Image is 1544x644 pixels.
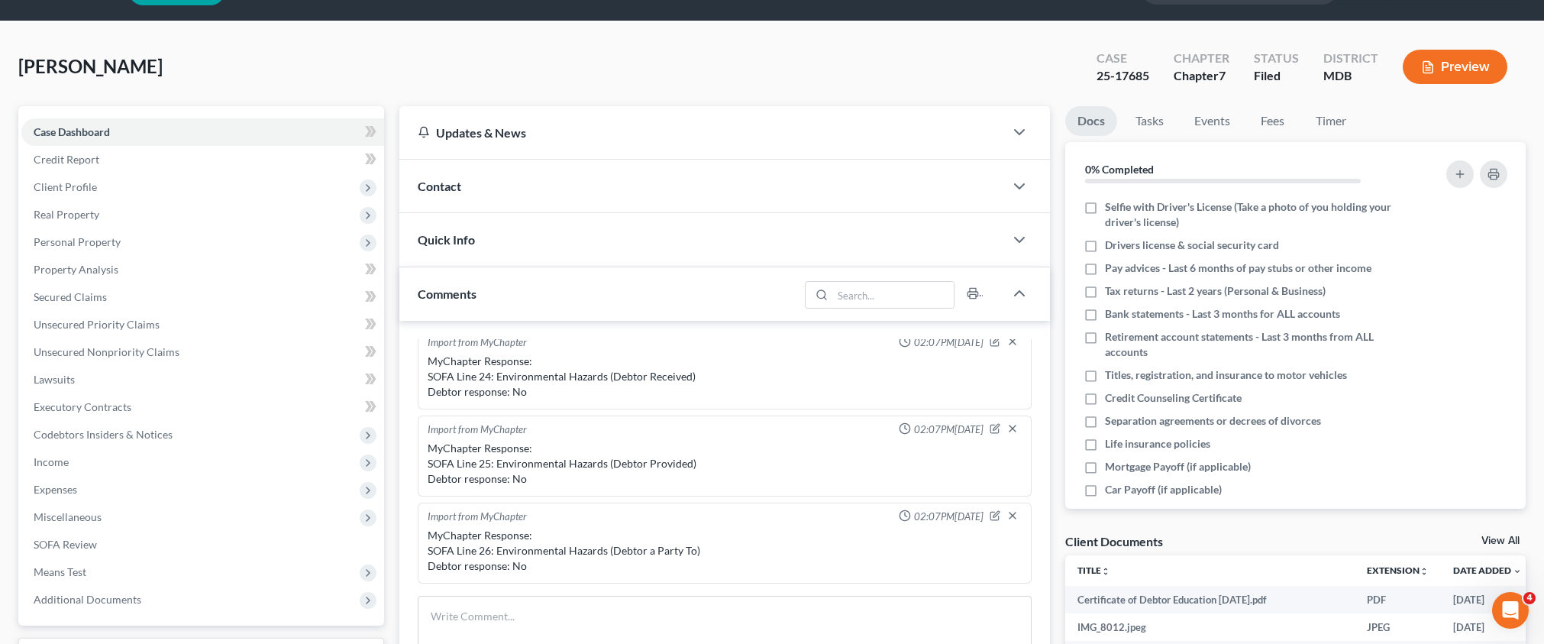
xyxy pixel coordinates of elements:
span: Titles, registration, and insurance to motor vehicles [1105,367,1347,383]
a: Property Analysis [21,256,384,283]
span: Credit Counseling Certificate [1105,390,1242,406]
span: 02:07PM[DATE] [914,422,984,437]
td: PDF [1355,586,1441,613]
div: Case [1097,50,1149,67]
a: View All [1481,536,1520,546]
div: Filed [1254,67,1299,85]
span: 7 [1219,68,1226,83]
i: expand_more [1513,567,1522,576]
div: Import from MyChapter [428,510,527,525]
a: Events [1182,106,1242,136]
a: Secured Claims [21,283,384,311]
td: [DATE] [1441,586,1534,613]
span: 02:07PM[DATE] [914,335,984,350]
td: Certificate of Debtor Education [DATE].pdf [1065,586,1355,613]
span: 4 [1523,592,1536,604]
span: Drivers license & social security card [1105,238,1279,253]
span: Client Profile [34,180,97,193]
span: Selfie with Driver's License (Take a photo of you holding your driver's license) [1105,199,1397,230]
span: Real Property [34,208,99,221]
i: unfold_more [1101,567,1110,576]
a: Executory Contracts [21,393,384,421]
span: Retirement account statements - Last 3 months from ALL accounts [1105,329,1397,360]
span: Unsecured Priority Claims [34,318,160,331]
div: MDB [1323,67,1378,85]
div: Status [1254,50,1299,67]
span: Case Dashboard [34,125,110,138]
i: unfold_more [1420,567,1429,576]
div: Updates & News [418,125,986,141]
a: Fees [1248,106,1297,136]
span: Bank statements - Last 3 months for ALL accounts [1105,306,1340,322]
span: Quick Info [418,232,475,247]
td: IMG_8012.jpeg [1065,613,1355,641]
a: Docs [1065,106,1117,136]
span: SOFA Review [34,538,97,551]
div: Chapter [1174,67,1229,85]
span: 02:07PM[DATE] [914,510,984,524]
span: Life insurance policies [1105,436,1210,451]
div: 25-17685 [1097,67,1149,85]
span: Lawsuits [34,373,75,386]
div: Chapter [1174,50,1229,67]
span: Income [34,455,69,468]
input: Search... [832,282,954,308]
a: Extensionunfold_more [1367,565,1429,576]
div: MyChapter Response: SOFA Line 26: Environmental Hazards (Debtor a Party To) Debtor response: No [428,528,1022,574]
strong: 0% Completed [1085,163,1154,176]
span: Separation agreements or decrees of divorces [1105,413,1321,429]
span: Codebtors Insiders & Notices [34,428,173,441]
span: Expenses [34,483,77,496]
span: Means Test [34,565,86,578]
td: [DATE] [1441,613,1534,641]
span: Personal Property [34,235,121,248]
span: Mortgage Payoff (if applicable) [1105,459,1251,474]
span: Credit Report [34,153,99,166]
div: Client Documents [1065,533,1163,549]
a: Timer [1303,106,1358,136]
span: [PERSON_NAME] [18,55,163,77]
span: Miscellaneous [34,510,102,523]
span: Secured Claims [34,290,107,303]
a: SOFA Review [21,531,384,558]
span: Pay advices - Last 6 months of pay stubs or other income [1105,261,1371,276]
a: Date Added expand_more [1453,565,1522,576]
div: Import from MyChapter [428,335,527,351]
span: Tax returns - Last 2 years (Personal & Business) [1105,283,1326,299]
iframe: Intercom live chat [1492,592,1529,629]
span: Unsecured Nonpriority Claims [34,345,179,358]
span: Contact [418,179,461,193]
div: Import from MyChapter [428,422,527,438]
a: Tasks [1123,106,1176,136]
a: Case Dashboard [21,118,384,146]
span: Property Analysis [34,263,118,276]
span: Car Payoff (if applicable) [1105,482,1222,497]
div: MyChapter Response: SOFA Line 24: Environmental Hazards (Debtor Received) Debtor response: No [428,354,1022,400]
a: Unsecured Priority Claims [21,311,384,338]
a: Credit Report [21,146,384,173]
div: District [1323,50,1378,67]
a: Lawsuits [21,366,384,393]
div: MyChapter Response: SOFA Line 25: Environmental Hazards (Debtor Provided) Debtor response: No [428,441,1022,487]
a: Titleunfold_more [1077,565,1110,576]
span: Executory Contracts [34,400,131,413]
a: Unsecured Nonpriority Claims [21,338,384,366]
td: JPEG [1355,613,1441,641]
span: Additional Documents [34,593,141,606]
button: Preview [1403,50,1507,84]
span: Comments [418,286,476,301]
